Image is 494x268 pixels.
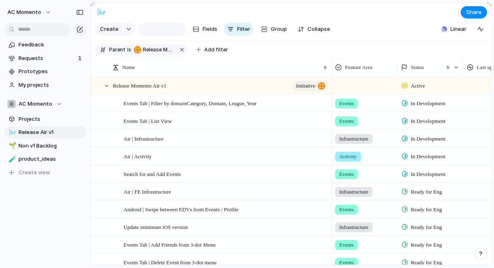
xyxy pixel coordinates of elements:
button: Share [461,6,487,18]
span: In Development [411,99,445,108]
span: Linear [450,25,466,33]
span: Filter [237,25,250,33]
span: In Development [411,170,445,178]
span: product_ideas [19,155,84,163]
button: AC Momento [4,6,56,19]
span: Ready for Eng [411,188,442,196]
span: 1 [78,54,83,62]
div: 🌬️ [97,7,106,18]
button: AC Momento [4,98,86,110]
span: Feedback [19,41,84,49]
span: My projects [19,81,84,89]
a: 🌱Non v1 Backlog [4,140,86,152]
button: Fields [189,23,221,36]
span: Air | Activity [123,151,151,161]
span: Events Tab | Delete Event from 3-dot menu [123,257,217,267]
span: In Development [411,117,445,125]
span: Status [411,63,424,72]
button: 🧪 [7,155,16,163]
a: Prototypes [4,65,86,78]
a: 🧪product_ideas [4,153,86,165]
button: initiative [293,81,327,91]
span: Air | FE Infrastructure [123,187,171,196]
span: Feature Area [345,63,373,72]
span: In Development [411,152,445,161]
a: Projects [4,113,86,125]
button: Group [257,23,291,36]
span: Requests [19,54,76,62]
span: Events [339,99,354,108]
span: Infrastructure [339,188,368,196]
span: AC Momento [19,100,52,108]
span: Active [411,82,425,90]
span: Search for and Add Events [123,169,181,178]
span: Events Tab | Add Friends from 3-dot Menu [123,240,216,249]
span: initiative [296,80,315,92]
span: Release Momento Air v1 [143,46,175,53]
span: Activity [339,152,357,161]
span: is [127,46,131,53]
span: Share [466,8,482,16]
span: Create [100,25,119,33]
span: Android | Swipe between EDVs from Events / Profile [123,204,238,214]
span: Events [339,117,354,125]
span: Group [271,25,287,33]
button: Collapse [294,23,333,36]
span: Release Air v1 [19,128,84,136]
span: AC Momento [7,8,41,16]
span: Ready for Eng [411,241,442,249]
button: Create [95,23,123,36]
button: 🌬️ [7,128,16,136]
span: Ready for Eng [411,206,442,214]
div: 🌱 [9,141,14,150]
span: Ready for Eng [411,223,442,231]
span: Fields [203,25,217,33]
button: Release Momento Air v1 [132,45,177,54]
span: Air | Infrastructure [123,134,163,143]
a: My projects [4,79,86,91]
span: Create view [19,169,50,177]
span: Events Tab | Filter by domainCategory, Domain, League, Year [123,98,256,108]
button: 🌱 [7,142,16,150]
button: is [126,45,133,54]
span: Events [339,241,354,249]
button: Create view [4,166,86,179]
a: Feedback [4,39,86,51]
span: Release Momento Air v1 [134,46,175,53]
div: 🧪 [9,155,14,164]
a: Requests1 [4,52,86,65]
span: Name [122,63,135,72]
span: Infrastructure [339,223,368,231]
span: Add filter [204,46,228,53]
span: Parent [109,46,126,53]
span: Events [339,206,354,214]
span: Update minimum iOS version [123,222,188,231]
span: Prototypes [19,67,84,76]
button: Filter [224,23,254,36]
span: Events [339,170,354,178]
span: Projects [19,115,84,123]
button: 🌬️ [95,6,108,19]
div: 🌬️ [9,128,14,137]
span: Infrastructure [339,135,368,143]
button: Add filter [191,44,233,55]
span: Collapse [308,25,330,33]
span: Release Momento Air v1 [113,81,166,90]
button: Linear [438,23,470,35]
span: In Development [411,135,445,143]
a: 🌬️Release Air v1 [4,126,86,139]
span: Events Tab | List View [123,116,172,125]
span: Non v1 Backlog [19,142,84,150]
